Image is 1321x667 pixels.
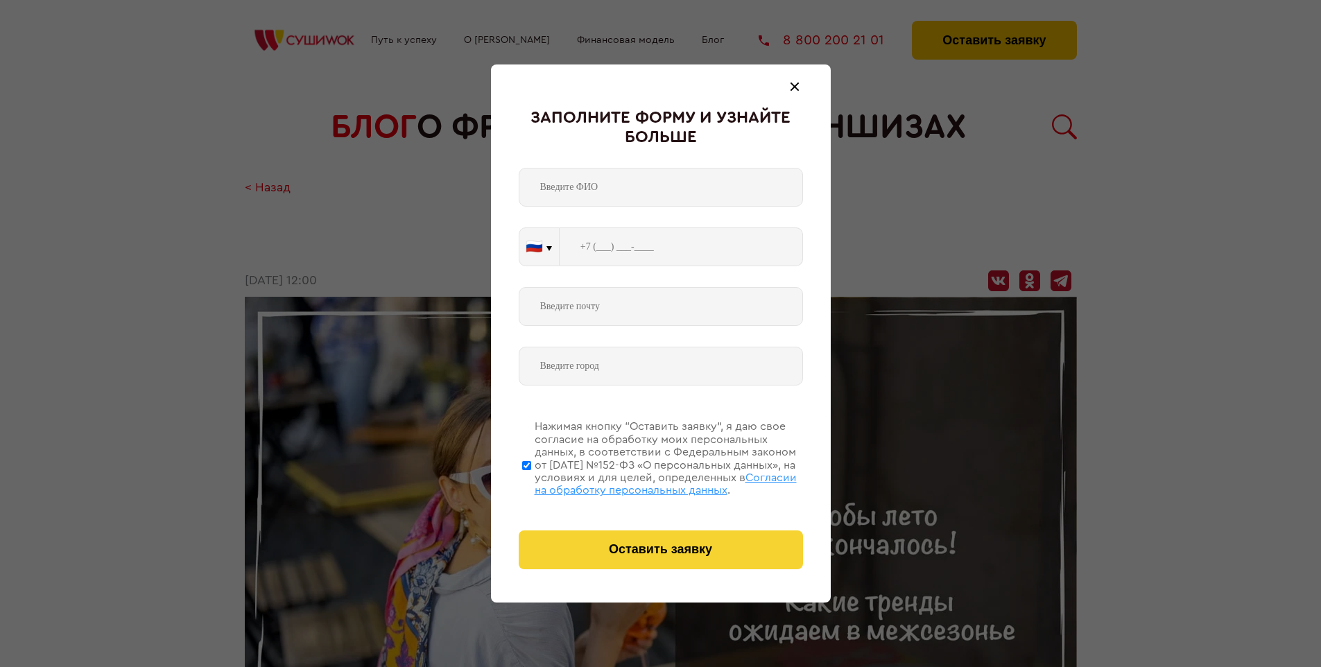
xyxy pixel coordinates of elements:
[535,420,803,496] div: Нажимая кнопку “Оставить заявку”, я даю свое согласие на обработку моих персональных данных, в со...
[519,347,803,386] input: Введите город
[519,287,803,326] input: Введите почту
[519,530,803,569] button: Оставить заявку
[560,227,803,266] input: +7 (___) ___-____
[519,228,559,266] button: 🇷🇺
[535,472,797,496] span: Согласии на обработку персональных данных
[519,109,803,147] div: Заполните форму и узнайте больше
[519,168,803,207] input: Введите ФИО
